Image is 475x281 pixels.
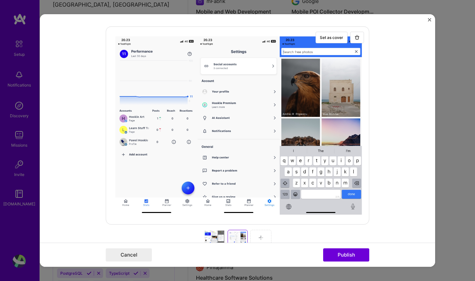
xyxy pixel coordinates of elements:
[258,235,264,240] img: Add
[354,35,360,40] img: Trash
[106,26,369,225] div: Add
[323,248,369,262] button: Publish
[428,18,431,25] button: Close
[316,32,348,43] button: Set as cover
[106,248,152,262] button: Cancel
